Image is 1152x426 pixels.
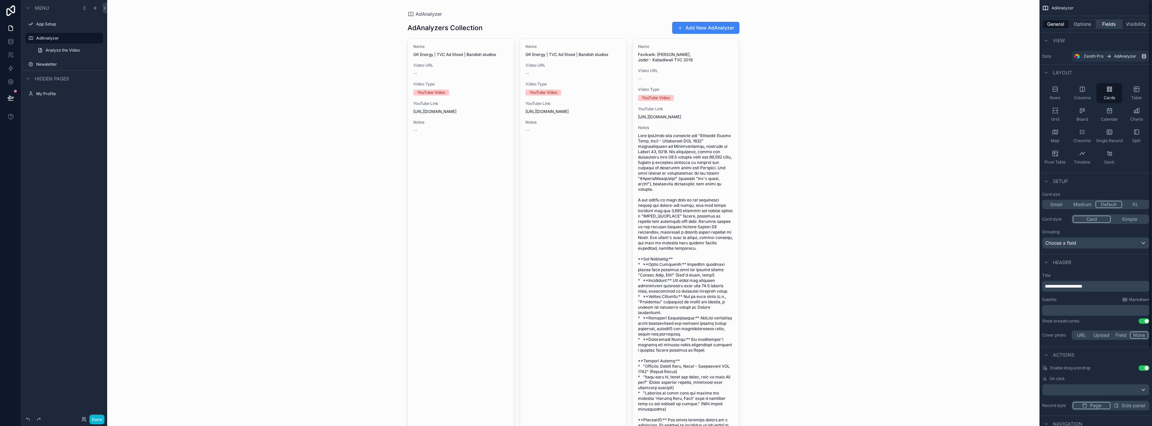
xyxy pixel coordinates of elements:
[1069,105,1095,125] button: Board
[1042,318,1079,324] div: Show breadcrumbs
[1074,95,1091,101] span: Columns
[1104,95,1115,101] span: Cards
[1095,201,1122,208] button: Default
[1053,178,1068,185] span: Setup
[1053,352,1074,358] span: Actions
[36,21,102,27] label: App Setup
[35,5,49,11] span: Menu
[1074,160,1090,165] span: Timeline
[1129,297,1149,302] span: Markdown
[1051,138,1059,143] span: Map
[46,48,80,53] span: Analyze the Video
[1045,160,1066,165] span: Pivot Table
[1124,126,1149,146] button: Split
[1096,138,1123,143] span: Single Record
[1042,126,1068,146] button: Map
[1122,201,1148,208] button: XL
[1072,51,1149,62] a: Zenith ProAdAnalyzer
[1122,297,1149,302] a: Markdown
[1130,331,1148,339] button: None
[1073,138,1091,143] span: Checklist
[1042,237,1149,249] button: Choose a field
[1096,105,1122,125] button: Calendar
[1053,259,1071,266] span: Header
[1052,5,1074,11] span: AdAnalyzer
[1132,138,1141,143] span: Split
[1069,19,1096,29] button: Options
[1069,147,1095,168] button: Timeline
[1042,147,1068,168] button: Pivot Table
[1111,216,1148,223] button: Simple
[1130,117,1143,122] span: Charts
[1131,95,1142,101] span: Table
[1051,117,1059,122] span: Grid
[1122,402,1145,409] span: Side panel
[1096,147,1122,168] button: Gantt
[1050,376,1065,381] span: On click
[1096,126,1122,146] button: Single Record
[1042,273,1149,278] label: Title
[1090,331,1112,339] button: Upload
[1053,37,1065,44] span: View
[1073,216,1111,223] button: Card
[1074,54,1080,59] img: Airtable Logo
[1124,105,1149,125] button: Charts
[1042,281,1149,292] div: scrollable content
[33,45,103,56] a: Analyze the Video
[1042,192,1060,197] label: Card size
[36,62,102,67] label: Newsletter
[1042,297,1057,302] label: Subtitle
[1042,105,1068,125] button: Grid
[1077,117,1088,122] span: Board
[1069,201,1095,208] button: Medium
[1084,54,1103,59] span: Zenith Pro
[89,415,104,424] button: Done
[1050,95,1060,101] span: Rows
[1050,365,1090,371] span: Enable drag and drop
[1069,126,1095,146] button: Checklist
[1042,83,1068,103] button: Rows
[1112,331,1130,339] button: Field
[36,91,102,97] label: My Profile
[1042,19,1069,29] button: General
[1042,54,1069,59] label: Data
[1090,402,1101,409] span: Page
[1124,83,1149,103] button: Table
[1104,160,1114,165] span: Gantt
[1101,117,1118,122] span: Calendar
[1096,83,1122,103] button: Cards
[36,36,99,41] label: AdAnalyzer
[1042,305,1149,316] div: scrollable content
[1043,201,1069,208] button: Small
[1045,240,1076,246] span: Choose a field
[1073,331,1090,339] button: URL
[1069,83,1095,103] button: Columns
[1114,54,1136,59] span: AdAnalyzer
[1042,403,1069,408] label: Record style
[1042,217,1069,222] label: Card style
[1123,19,1149,29] button: Visibility
[1042,332,1069,338] label: Cover photo
[1096,19,1123,29] button: Fields
[1053,69,1072,76] span: Layout
[1042,229,1060,235] label: Grouping
[35,75,69,82] span: Hidden pages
